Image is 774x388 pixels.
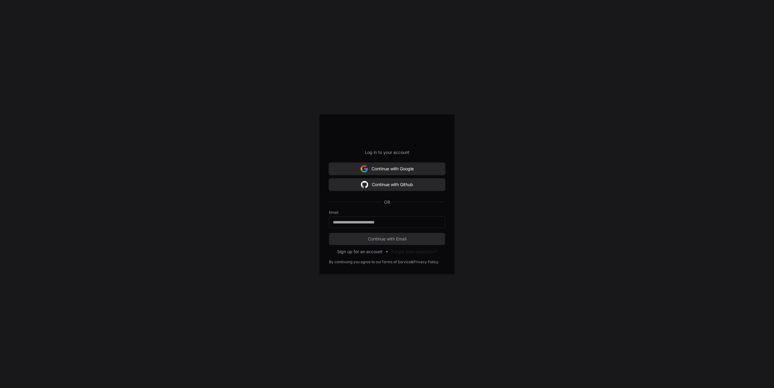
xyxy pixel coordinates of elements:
img: Sign in with google [361,179,368,191]
p: Log in to your account [329,149,445,155]
button: Continue with Google [329,163,445,175]
div: & [411,260,413,264]
span: Continue with Email [329,236,445,242]
a: Terms of Service [382,260,411,264]
span: OR [382,199,392,205]
label: Email [329,210,445,215]
button: Forgot your password? [392,249,437,255]
div: By continuing you agree to our [329,260,382,264]
img: Sign in with google [361,163,368,175]
a: Privacy Policy. [413,260,439,264]
button: Continue with Email [329,233,445,245]
button: Continue with Github [329,179,445,191]
button: Sign up for an account [337,249,382,255]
